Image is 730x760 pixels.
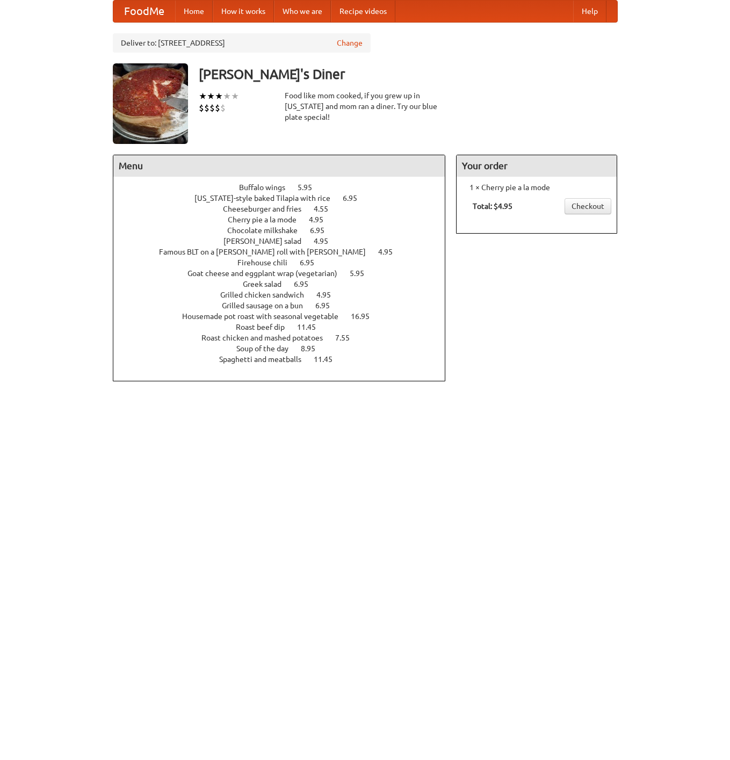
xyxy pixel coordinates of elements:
[213,1,274,22] a: How it works
[316,291,342,299] span: 4.95
[159,248,377,256] span: Famous BLT on a [PERSON_NAME] roll with [PERSON_NAME]
[237,258,334,267] a: Firehouse chili 6.95
[239,183,332,192] a: Buffalo wings 5.95
[228,215,307,224] span: Cherry pie a la mode
[227,226,308,235] span: Chocolate milkshake
[199,90,207,102] li: ★
[310,226,335,235] span: 6.95
[343,194,368,202] span: 6.95
[220,291,315,299] span: Grilled chicken sandwich
[301,344,326,353] span: 8.95
[236,323,295,331] span: Roast beef dip
[573,1,606,22] a: Help
[457,155,617,177] h4: Your order
[194,194,341,202] span: [US_STATE]-style baked Tilapia with rice
[378,248,403,256] span: 4.95
[199,63,618,85] h3: [PERSON_NAME]'s Diner
[236,344,299,353] span: Soup of the day
[314,237,339,245] span: 4.95
[351,312,380,321] span: 16.95
[236,344,335,353] a: Soup of the day 8.95
[297,323,327,331] span: 11.45
[227,226,344,235] a: Chocolate milkshake 6.95
[231,90,239,102] li: ★
[215,90,223,102] li: ★
[274,1,331,22] a: Who we are
[113,63,188,144] img: angular.jpg
[159,248,413,256] a: Famous BLT on a [PERSON_NAME] roll with [PERSON_NAME] 4.95
[113,155,445,177] h4: Menu
[300,258,325,267] span: 6.95
[237,258,298,267] span: Firehouse chili
[219,355,312,364] span: Spaghetti and meatballs
[331,1,395,22] a: Recipe videos
[204,102,209,114] li: $
[182,312,349,321] span: Housemade pot roast with seasonal vegetable
[239,183,296,192] span: Buffalo wings
[243,280,328,288] a: Greek salad 6.95
[223,237,312,245] span: [PERSON_NAME] salad
[285,90,446,122] div: Food like mom cooked, if you grew up in [US_STATE] and mom ran a diner. Try our blue plate special!
[220,102,226,114] li: $
[201,334,334,342] span: Roast chicken and mashed potatoes
[228,215,343,224] a: Cherry pie a la mode 4.95
[314,355,343,364] span: 11.45
[113,1,175,22] a: FoodMe
[187,269,384,278] a: Goat cheese and eggplant wrap (vegetarian) 5.95
[199,102,204,114] li: $
[350,269,375,278] span: 5.95
[207,90,215,102] li: ★
[215,102,220,114] li: $
[314,205,339,213] span: 4.55
[223,205,312,213] span: Cheeseburger and fries
[187,269,348,278] span: Goat cheese and eggplant wrap (vegetarian)
[201,334,370,342] a: Roast chicken and mashed potatoes 7.55
[243,280,292,288] span: Greek salad
[222,301,314,310] span: Grilled sausage on a bun
[182,312,389,321] a: Housemade pot roast with seasonal vegetable 16.95
[315,301,341,310] span: 6.95
[298,183,323,192] span: 5.95
[223,205,348,213] a: Cheeseburger and fries 4.55
[309,215,334,224] span: 4.95
[462,182,611,193] li: 1 × Cherry pie a la mode
[113,33,371,53] div: Deliver to: [STREET_ADDRESS]
[236,323,336,331] a: Roast beef dip 11.45
[194,194,377,202] a: [US_STATE]-style baked Tilapia with rice 6.95
[209,102,215,114] li: $
[335,334,360,342] span: 7.55
[473,202,512,211] b: Total: $4.95
[223,237,348,245] a: [PERSON_NAME] salad 4.95
[294,280,319,288] span: 6.95
[223,90,231,102] li: ★
[337,38,363,48] a: Change
[175,1,213,22] a: Home
[565,198,611,214] a: Checkout
[220,291,351,299] a: Grilled chicken sandwich 4.95
[219,355,352,364] a: Spaghetti and meatballs 11.45
[222,301,350,310] a: Grilled sausage on a bun 6.95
